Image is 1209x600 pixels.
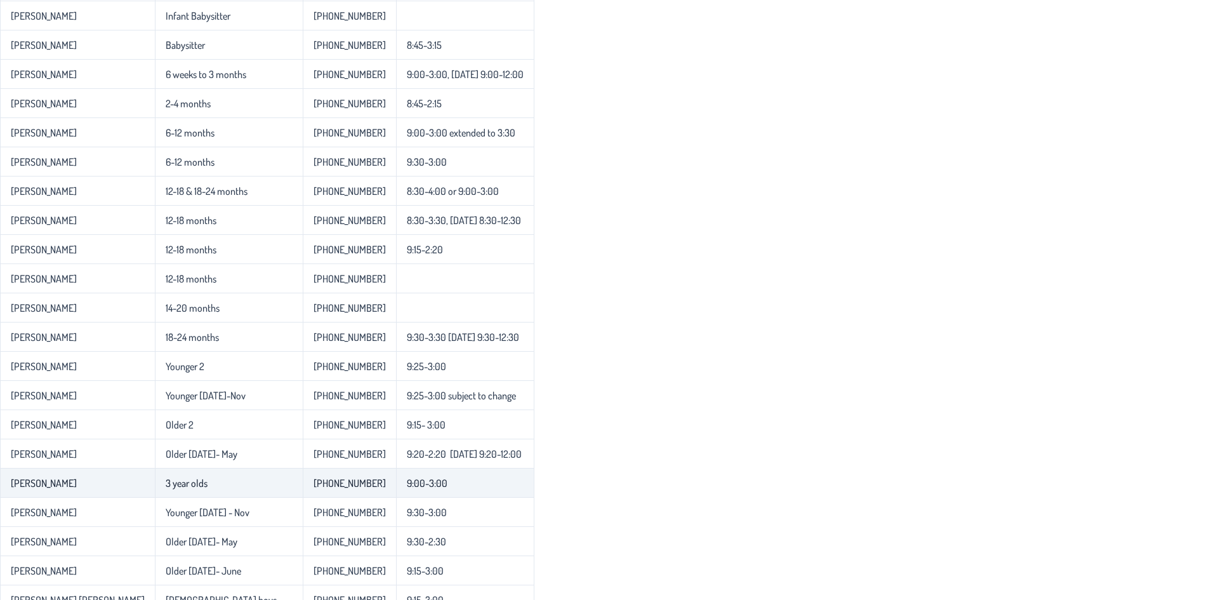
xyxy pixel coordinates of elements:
[166,10,230,22] p-celleditor: Infant Babysitter
[11,302,77,314] p-celleditor: [PERSON_NAME]
[314,243,386,256] p-celleditor: [PHONE_NUMBER]
[314,535,386,548] p-celleditor: [PHONE_NUMBER]
[11,448,77,460] p-celleditor: [PERSON_NAME]
[407,360,446,373] p-celleditor: 9:25-3:00
[166,156,215,168] p-celleditor: 6-12 months
[407,214,521,227] p-celleditor: 8:30-3:30, [DATE] 8:30-12:30
[11,39,77,51] p-celleditor: [PERSON_NAME]
[314,477,386,490] p-celleditor: [PHONE_NUMBER]
[314,10,386,22] p-celleditor: [PHONE_NUMBER]
[166,302,220,314] p-celleditor: 14-20 months
[166,97,211,110] p-celleditor: 2-4 months
[11,126,77,139] p-celleditor: [PERSON_NAME]
[314,418,386,431] p-celleditor: [PHONE_NUMBER]
[166,331,219,343] p-celleditor: 18-24 months
[314,564,386,577] p-celleditor: [PHONE_NUMBER]
[166,272,216,285] p-celleditor: 12-18 months
[166,360,204,373] p-celleditor: Younger 2
[314,39,386,51] p-celleditor: [PHONE_NUMBER]
[407,97,442,110] p-celleditor: 8:45-2:15
[166,389,246,402] p-celleditor: Younger [DATE]-Nov
[11,477,77,490] p-celleditor: [PERSON_NAME]
[166,506,249,519] p-celleditor: Younger [DATE] - Nov
[11,214,77,227] p-celleditor: [PERSON_NAME]
[11,360,77,373] p-celleditor: [PERSON_NAME]
[166,185,248,197] p-celleditor: 12-18 & 18-24 months
[11,272,77,285] p-celleditor: [PERSON_NAME]
[11,185,77,197] p-celleditor: [PERSON_NAME]
[166,39,205,51] p-celleditor: Babysitter
[407,243,443,256] p-celleditor: 9:15-2:20
[314,302,386,314] p-celleditor: [PHONE_NUMBER]
[407,564,444,577] p-celleditor: 9:15-3:00
[166,564,241,577] p-celleditor: Older [DATE]- June
[11,331,77,343] p-celleditor: [PERSON_NAME]
[11,97,77,110] p-celleditor: [PERSON_NAME]
[166,418,194,431] p-celleditor: Older 2
[314,97,386,110] p-celleditor: [PHONE_NUMBER]
[314,389,386,402] p-celleditor: [PHONE_NUMBER]
[407,477,447,490] p-celleditor: 9:00-3:00
[11,535,77,548] p-celleditor: [PERSON_NAME]
[314,156,386,168] p-celleditor: [PHONE_NUMBER]
[407,389,516,402] p-celleditor: 9:25-3:00 subject to change
[407,156,447,168] p-celleditor: 9:30-3:00
[11,418,77,431] p-celleditor: [PERSON_NAME]
[11,389,77,402] p-celleditor: [PERSON_NAME]
[166,535,237,548] p-celleditor: Older [DATE]- May
[11,564,77,577] p-celleditor: [PERSON_NAME]
[314,360,386,373] p-celleditor: [PHONE_NUMBER]
[314,185,386,197] p-celleditor: [PHONE_NUMBER]
[314,272,386,285] p-celleditor: [PHONE_NUMBER]
[407,506,447,519] p-celleditor: 9:30-3:00
[407,68,524,81] p-celleditor: 9:00-3:00, [DATE] 9:00-12:00
[407,331,519,343] p-celleditor: 9:30-3:30 [DATE] 9:30-12:30
[11,10,77,22] p-celleditor: [PERSON_NAME]
[166,126,215,139] p-celleditor: 6-12 months
[166,214,216,227] p-celleditor: 12-18 months
[11,156,77,168] p-celleditor: [PERSON_NAME]
[314,214,386,227] p-celleditor: [PHONE_NUMBER]
[407,39,442,51] p-celleditor: 8:45-3:15
[166,448,237,460] p-celleditor: Older [DATE]- May
[166,68,246,81] p-celleditor: 6 weeks to 3 months
[314,126,386,139] p-celleditor: [PHONE_NUMBER]
[407,448,522,460] p-celleditor: 9:20-2:20 [DATE] 9:20-12:00
[166,243,216,256] p-celleditor: 12-18 months
[407,126,515,139] p-celleditor: 9:00-3:00 extended to 3:30
[11,243,77,256] p-celleditor: [PERSON_NAME]
[11,506,77,519] p-celleditor: [PERSON_NAME]
[314,448,386,460] p-celleditor: [PHONE_NUMBER]
[407,185,499,197] p-celleditor: 8:30-4:00 or 9:00-3:00
[166,477,208,490] p-celleditor: 3 year olds
[407,535,446,548] p-celleditor: 9:30-2:30
[314,68,386,81] p-celleditor: [PHONE_NUMBER]
[314,506,386,519] p-celleditor: [PHONE_NUMBER]
[314,331,386,343] p-celleditor: [PHONE_NUMBER]
[11,68,77,81] p-celleditor: [PERSON_NAME]
[407,418,446,431] p-celleditor: 9:15- 3:00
